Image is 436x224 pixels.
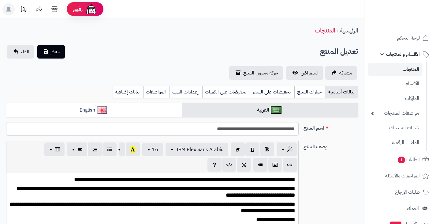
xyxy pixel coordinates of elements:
[315,26,335,35] a: المنتجات
[301,69,319,77] span: استعراض
[340,26,358,35] a: الرئيسية
[386,50,420,59] span: الأقسام والمنتجات
[202,86,250,98] a: تخفيضات على الكميات
[368,92,422,105] a: الماركات
[170,86,202,98] a: إعدادات السيو
[368,77,422,90] a: الأقسام
[368,63,422,76] a: المنتجات
[395,188,420,196] span: طلبات الإرجاع
[37,45,65,59] button: حفظ
[142,143,163,156] button: 16
[368,169,432,183] a: المراجعات والأسئلة
[85,3,97,15] img: ai-face.png
[368,136,422,149] a: الملفات الرقمية
[243,69,278,77] span: حركة مخزون المنتج
[152,146,158,153] span: 16
[177,146,223,153] span: IBM Plex Sans Arabic
[301,141,360,150] label: وصف المنتج
[398,157,405,163] span: 1
[271,106,281,114] img: العربية
[368,31,432,45] a: لوحة التحكم
[407,204,419,213] span: العملاء
[6,103,182,118] a: English
[301,122,360,132] label: اسم المنتج
[229,66,283,80] a: حركة مخزون المنتج
[397,34,420,42] span: لوحة التحكم
[166,143,228,156] button: IBM Plex Sans Arabic
[368,107,422,120] a: مواصفات المنتجات
[73,6,83,13] span: رفيق
[16,3,32,17] a: تحديثات المنصة
[394,5,430,17] img: logo-2.png
[294,86,325,98] a: خيارات المنتج
[339,69,352,77] span: مشاركه
[368,152,432,167] a: الطلبات1
[7,45,34,59] a: الغاء
[51,48,60,55] span: حفظ
[143,86,170,98] a: المواصفات
[286,66,323,80] a: استعراض
[182,103,358,118] a: العربية
[368,121,422,135] a: خيارات المنتجات
[397,155,420,164] span: الطلبات
[385,172,420,180] span: المراجعات والأسئلة
[320,45,358,58] h2: تعديل المنتج
[368,185,432,199] a: طلبات الإرجاع
[368,201,432,216] a: العملاء
[97,106,107,114] img: English
[325,66,357,80] a: مشاركه
[21,48,29,55] span: الغاء
[113,86,143,98] a: بيانات إضافية
[325,86,358,98] a: بيانات أساسية
[250,86,294,98] a: تخفيضات على السعر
